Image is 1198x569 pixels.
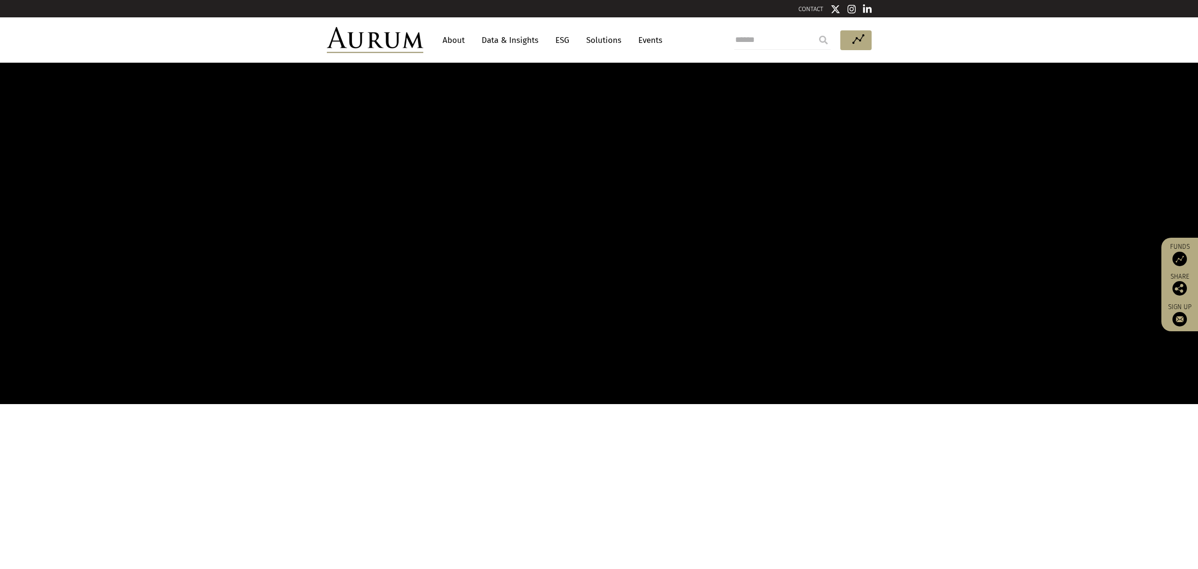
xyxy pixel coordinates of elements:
[798,5,823,13] a: CONTACT
[814,30,833,50] input: Submit
[551,31,574,49] a: ESG
[1166,273,1193,296] div: Share
[633,31,662,49] a: Events
[477,31,543,49] a: Data & Insights
[1172,281,1187,296] img: Share this post
[848,4,856,14] img: Instagram icon
[1166,303,1193,326] a: Sign up
[831,4,840,14] img: Twitter icon
[581,31,626,49] a: Solutions
[327,27,423,53] img: Aurum
[1166,243,1193,266] a: Funds
[438,31,470,49] a: About
[1172,252,1187,266] img: Access Funds
[863,4,872,14] img: Linkedin icon
[1172,312,1187,326] img: Sign up to our newsletter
